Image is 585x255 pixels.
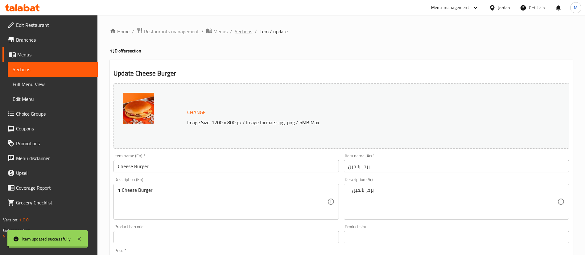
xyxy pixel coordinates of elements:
[230,28,232,35] li: /
[22,236,71,242] div: Item updated successfully
[259,28,288,35] span: item / update
[2,121,98,136] a: Coupons
[113,160,339,172] input: Enter name En
[16,154,93,162] span: Menu disclaimer
[16,125,93,132] span: Coupons
[110,27,573,35] nav: breadcrumb
[2,47,98,62] a: Menus
[19,216,29,224] span: 1.0.0
[201,28,204,35] li: /
[8,77,98,92] a: Full Menu View
[144,28,199,35] span: Restaurants management
[16,110,93,117] span: Choice Groups
[110,48,573,54] h4: 1 JD offer section
[185,106,208,119] button: Change
[235,28,252,35] a: Sections
[348,187,557,216] textarea: 1 برجر بالجبن
[8,92,98,106] a: Edit Menu
[3,226,31,234] span: Get support on:
[17,51,93,58] span: Menus
[574,4,578,11] span: M
[113,69,569,78] h2: Update Cheese Burger
[8,62,98,77] a: Sections
[206,27,228,35] a: Menus
[185,119,512,126] p: Image Size: 1200 x 800 px / Image formats: jpg, png / 5MB Max.
[344,231,569,243] input: Please enter product sku
[110,28,130,35] a: Home
[2,180,98,195] a: Coverage Report
[113,231,339,243] input: Please enter product barcode
[2,195,98,210] a: Grocery Checklist
[137,27,199,35] a: Restaurants management
[3,232,42,241] a: Support.OpsPlatform
[431,4,469,11] div: Menu-management
[16,140,93,147] span: Promotions
[13,95,93,103] span: Edit Menu
[255,28,257,35] li: /
[344,160,569,172] input: Enter name Ar
[118,187,327,216] textarea: 1 Cheese Burger
[16,199,93,206] span: Grocery Checklist
[13,66,93,73] span: Sections
[2,18,98,32] a: Edit Restaurant
[498,4,510,11] div: Jordan
[16,169,93,177] span: Upsell
[187,108,206,117] span: Change
[16,184,93,191] span: Coverage Report
[3,216,18,224] span: Version:
[2,32,98,47] a: Branches
[16,21,93,29] span: Edit Restaurant
[16,36,93,43] span: Branches
[123,93,154,124] img: cbec3a2ab26d4c0ab3722778d638874023827204265.jpg
[2,166,98,180] a: Upsell
[13,80,93,88] span: Full Menu View
[2,106,98,121] a: Choice Groups
[132,28,134,35] li: /
[2,151,98,166] a: Menu disclaimer
[2,136,98,151] a: Promotions
[213,28,228,35] span: Menus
